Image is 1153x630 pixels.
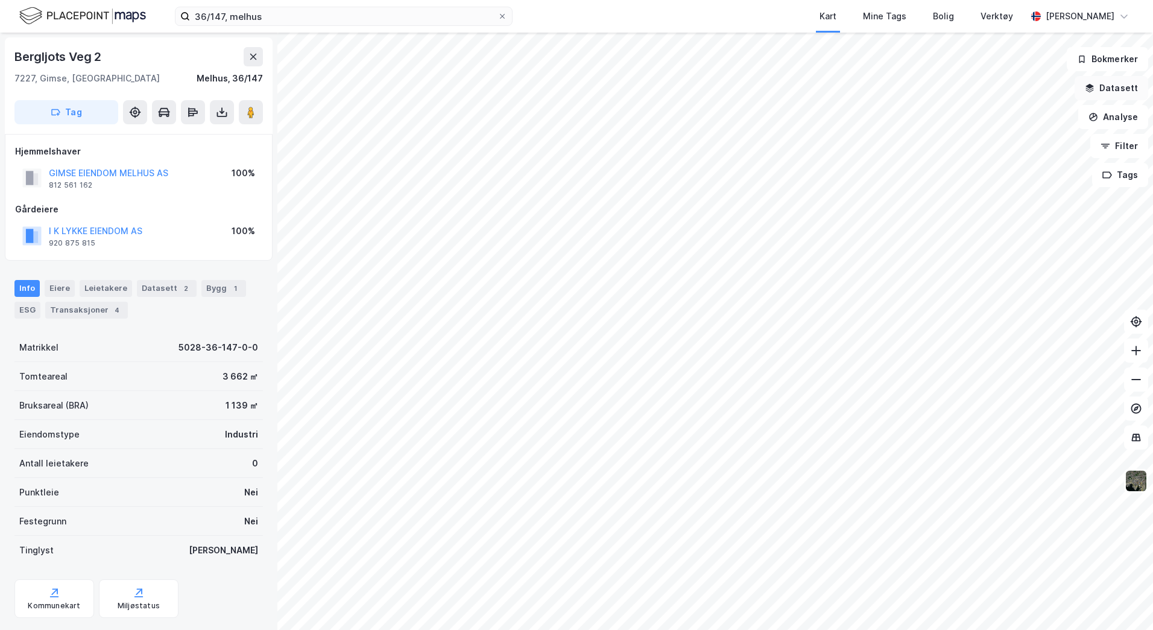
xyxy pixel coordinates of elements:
div: 3 662 ㎡ [223,369,258,384]
div: Industri [225,427,258,442]
div: Kart [820,9,836,24]
div: Tinglyst [19,543,54,558]
div: 1 139 ㎡ [226,398,258,413]
div: Bygg [201,280,246,297]
div: Leietakere [80,280,132,297]
div: [PERSON_NAME] [189,543,258,558]
div: Bolig [933,9,954,24]
img: logo.f888ab2527a4732fd821a326f86c7f29.svg [19,5,146,27]
div: Melhus, 36/147 [197,71,263,86]
div: 100% [232,166,255,180]
div: Datasett [137,280,197,297]
div: 7227, Gimse, [GEOGRAPHIC_DATA] [14,71,160,86]
div: 2 [180,282,192,294]
div: Bergljots Veg 2 [14,47,104,66]
div: 1 [229,282,241,294]
div: Antall leietakere [19,456,89,471]
div: Kommunekart [28,601,80,611]
div: 0 [252,456,258,471]
div: 100% [232,224,255,238]
div: 4 [111,304,123,316]
div: Matrikkel [19,340,58,355]
div: Festegrunn [19,514,66,529]
div: 812 561 162 [49,180,92,190]
div: Eiendomstype [19,427,80,442]
div: Bruksareal (BRA) [19,398,89,413]
div: Kontrollprogram for chat [1093,572,1153,630]
div: Gårdeiere [15,202,262,217]
div: Transaksjoner [45,302,128,319]
button: Tag [14,100,118,124]
div: ESG [14,302,40,319]
div: [PERSON_NAME] [1046,9,1114,24]
div: Hjemmelshaver [15,144,262,159]
div: Punktleie [19,485,59,500]
div: 5028-36-147-0-0 [178,340,258,355]
div: Info [14,280,40,297]
div: 920 875 815 [49,238,95,248]
button: Filter [1090,134,1148,158]
div: Nei [244,514,258,529]
div: Verktøy [981,9,1013,24]
div: Eiere [45,280,75,297]
img: 9k= [1125,469,1148,492]
button: Analyse [1078,105,1148,129]
button: Tags [1092,163,1148,187]
div: Mine Tags [863,9,906,24]
iframe: Chat Widget [1093,572,1153,630]
button: Datasett [1075,76,1148,100]
button: Bokmerker [1067,47,1148,71]
input: Søk på adresse, matrikkel, gårdeiere, leietakere eller personer [190,7,498,25]
div: Nei [244,485,258,500]
div: Tomteareal [19,369,68,384]
div: Miljøstatus [118,601,160,611]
